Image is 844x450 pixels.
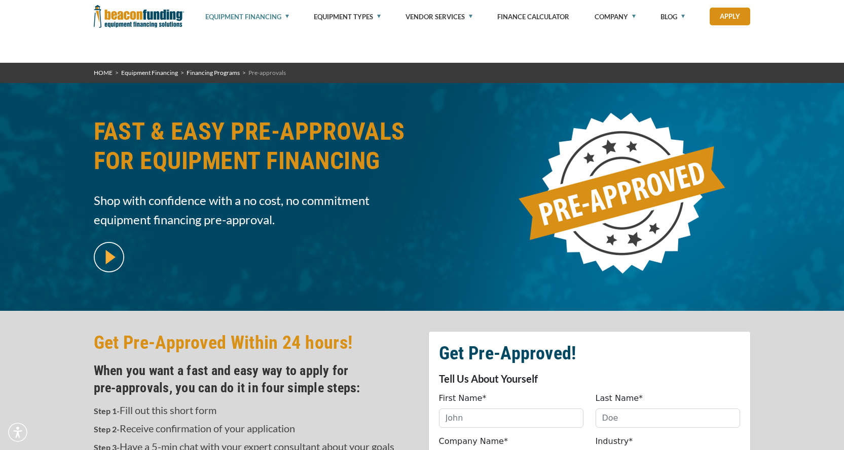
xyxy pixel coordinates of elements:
[94,117,416,183] h1: FAST & EASY PRE-APPROVALS
[94,406,120,416] strong: Step 1-
[248,69,286,76] span: Pre-approvals
[439,342,740,365] h2: Get Pre-Approved!
[439,435,508,447] label: Company Name*
[710,8,750,25] a: Apply
[121,69,178,76] a: Equipment Financing
[439,408,583,428] input: John
[94,146,416,176] span: FOR EQUIPMENT FINANCING
[94,422,416,435] p: Receive confirmation of your application
[596,408,740,428] input: Doe
[94,331,416,354] h2: Get Pre-Approved Within 24 hours!
[439,392,487,404] label: First Name*
[94,404,416,417] p: Fill out this short form
[187,69,240,76] a: Financing Programs
[596,435,633,447] label: Industry*
[94,362,416,396] h4: When you want a fast and easy way to apply for pre‑approvals, you can do it in four simple steps:
[94,424,120,434] strong: Step 2-
[94,191,416,229] span: Shop with confidence with a no cost, no commitment equipment financing pre-approval.
[94,242,124,272] img: video modal pop-up play button
[596,392,643,404] label: Last Name*
[439,373,740,385] p: Tell Us About Yourself
[94,69,113,76] a: HOME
